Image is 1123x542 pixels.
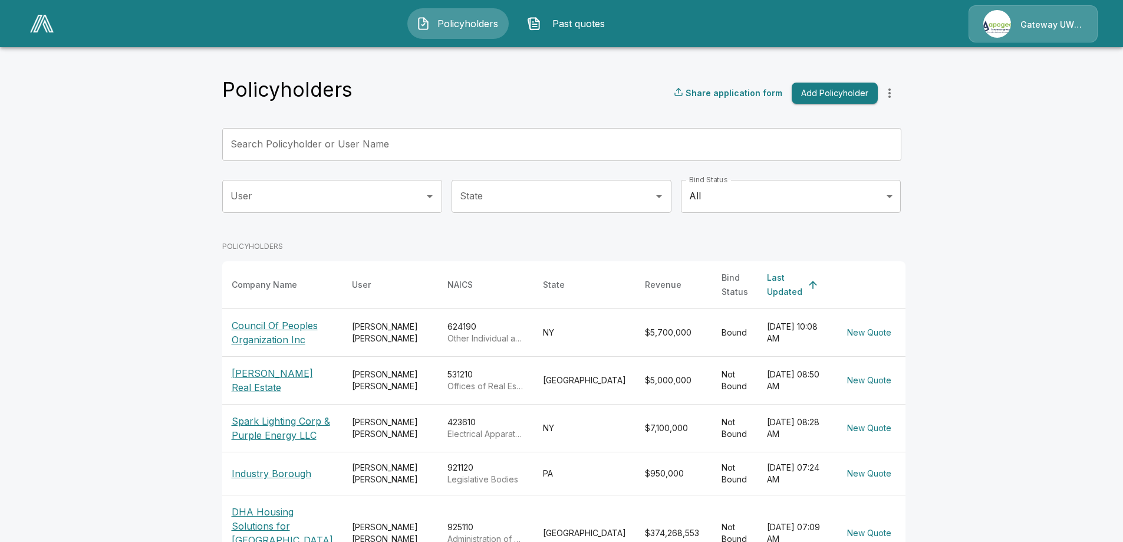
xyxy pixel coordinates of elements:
[232,318,333,347] p: Council Of Peoples Organization Inc
[447,369,524,392] div: 531210
[689,175,727,185] label: Bind Status
[878,81,901,105] button: more
[447,474,524,485] p: Legislative Bodies
[222,241,905,252] p: POLICYHOLDERS
[447,333,524,344] p: Other Individual and Family Services
[447,428,524,440] p: Electrical Apparatus and Equipment, Wiring Supplies, and Related Equipment Merchant Wholesalers
[651,188,667,205] button: Open
[30,15,54,32] img: AA Logo
[232,278,297,292] div: Company Name
[712,404,758,452] td: Not Bound
[533,404,635,452] td: NY
[447,321,524,344] div: 624190
[543,278,565,292] div: State
[758,308,833,356] td: [DATE] 10:08 AM
[635,452,712,495] td: $950,000
[712,308,758,356] td: Bound
[787,83,878,104] a: Add Policyholder
[635,404,712,452] td: $7,100,000
[635,308,712,356] td: $5,700,000
[352,278,371,292] div: User
[842,370,896,392] button: New Quote
[712,261,758,309] th: Bind Status
[447,416,524,440] div: 423610
[767,271,802,299] div: Last Updated
[518,8,620,39] button: Past quotes IconPast quotes
[222,77,353,102] h4: Policyholders
[546,17,611,31] span: Past quotes
[645,278,681,292] div: Revenue
[686,87,782,99] p: Share application form
[758,356,833,404] td: [DATE] 08:50 AM
[447,462,524,485] div: 921120
[842,322,896,344] button: New Quote
[447,380,524,392] p: Offices of Real Estate Agents and Brokers
[447,278,473,292] div: NAICS
[407,8,509,39] button: Policyholders IconPolicyholders
[842,418,896,439] button: New Quote
[527,17,541,31] img: Past quotes Icon
[352,369,429,392] div: [PERSON_NAME] [PERSON_NAME]
[421,188,438,205] button: Open
[635,356,712,404] td: $5,000,000
[712,356,758,404] td: Not Bound
[681,180,901,213] div: All
[435,17,500,31] span: Policyholders
[712,452,758,495] td: Not Bound
[232,467,333,481] p: Industry Borough
[533,356,635,404] td: [GEOGRAPHIC_DATA]
[758,452,833,495] td: [DATE] 07:24 AM
[533,452,635,495] td: PA
[352,321,429,344] div: [PERSON_NAME] [PERSON_NAME]
[758,404,833,452] td: [DATE] 08:28 AM
[232,414,333,442] p: Spark Lighting Corp & Purple Energy LLC
[533,308,635,356] td: NY
[416,17,430,31] img: Policyholders Icon
[352,462,429,485] div: [PERSON_NAME] [PERSON_NAME]
[232,366,333,395] p: [PERSON_NAME] Real Estate
[352,416,429,440] div: [PERSON_NAME] [PERSON_NAME]
[842,463,896,485] button: New Quote
[792,83,878,104] button: Add Policyholder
